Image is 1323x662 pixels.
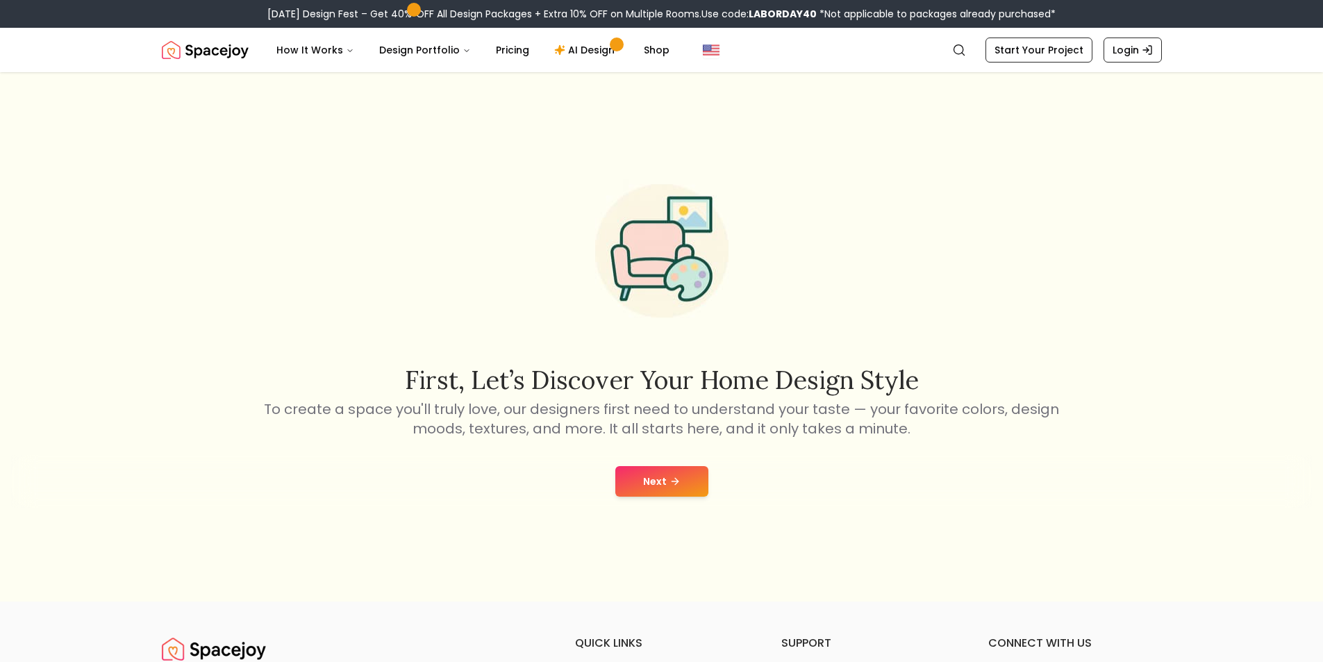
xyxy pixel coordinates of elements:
[265,36,365,64] button: How It Works
[817,7,1056,21] span: *Not applicable to packages already purchased*
[262,366,1062,394] h2: First, let’s discover your home design style
[573,162,751,340] img: Start Style Quiz Illustration
[781,635,955,652] h6: support
[368,36,482,64] button: Design Portfolio
[162,36,249,64] img: Spacejoy Logo
[162,28,1162,72] nav: Global
[262,399,1062,438] p: To create a space you'll truly love, our designers first need to understand your taste — your fav...
[615,466,708,497] button: Next
[988,635,1162,652] h6: connect with us
[703,42,719,58] img: United States
[543,36,630,64] a: AI Design
[749,7,817,21] b: LABORDAY40
[633,36,681,64] a: Shop
[985,38,1092,63] a: Start Your Project
[485,36,540,64] a: Pricing
[267,7,1056,21] div: [DATE] Design Fest – Get 40% OFF All Design Packages + Extra 10% OFF on Multiple Rooms.
[162,36,249,64] a: Spacejoy
[701,7,817,21] span: Use code:
[1104,38,1162,63] a: Login
[575,635,749,652] h6: quick links
[265,36,681,64] nav: Main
